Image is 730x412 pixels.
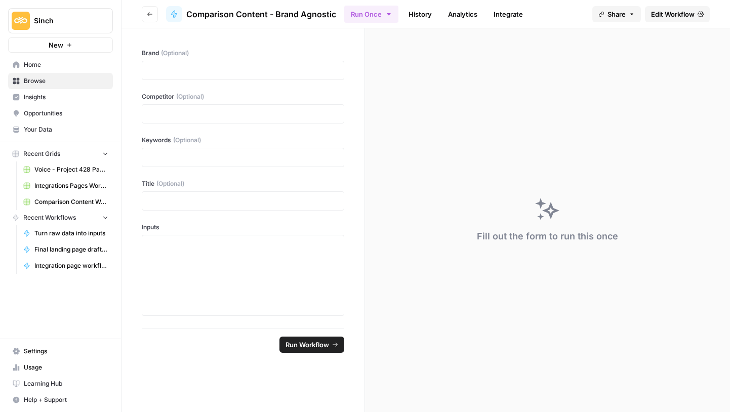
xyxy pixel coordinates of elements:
span: (Optional) [161,49,189,58]
a: Edit Workflow [645,6,710,22]
span: (Optional) [176,92,204,101]
span: Voice - Project 428 Page Builder Tracker [34,165,108,174]
label: Inputs [142,223,344,232]
a: Usage [8,359,113,376]
label: Keywords [142,136,344,145]
a: Integrate [488,6,529,22]
button: Run Workflow [279,337,344,353]
label: Title [142,179,344,188]
a: History [402,6,438,22]
a: Analytics [442,6,483,22]
span: Comparison Content Worfklow (Q3 2025) [34,197,108,207]
a: Your Data [8,121,113,138]
span: Comparison Content - Brand Agnostic [186,8,336,20]
span: (Optional) [156,179,184,188]
a: Comparison Content - Brand Agnostic [166,6,336,22]
a: Opportunities [8,105,113,121]
span: Final landing page drafter for Project 428 ([PERSON_NAME]) [34,245,108,254]
img: Sinch Logo [12,12,30,30]
span: Integration page workflow [34,261,108,270]
label: Competitor [142,92,344,101]
a: Turn raw data into inputs [19,225,113,241]
span: Integrations Pages Worfklow (Brand Agnostic) [34,181,108,190]
span: (Optional) [173,136,201,145]
span: Help + Support [24,395,108,404]
a: Integrations Pages Worfklow (Brand Agnostic) [19,178,113,194]
span: Recent Workflows [23,213,76,222]
button: Workspace: Sinch [8,8,113,33]
span: New [49,40,63,50]
a: Integration page workflow [19,258,113,274]
span: Usage [24,363,108,372]
button: Recent Grids [8,146,113,161]
span: Run Workflow [286,340,329,350]
a: Home [8,57,113,73]
a: Learning Hub [8,376,113,392]
span: Opportunities [24,109,108,118]
div: Fill out the form to run this once [477,229,618,243]
span: Sinch [34,16,95,26]
a: Voice - Project 428 Page Builder Tracker [19,161,113,178]
span: Insights [24,93,108,102]
span: Settings [24,347,108,356]
a: Insights [8,89,113,105]
a: Settings [8,343,113,359]
a: Browse [8,73,113,89]
button: Recent Workflows [8,210,113,225]
span: Turn raw data into inputs [34,229,108,238]
button: New [8,37,113,53]
button: Run Once [344,6,398,23]
span: Browse [24,76,108,86]
a: Comparison Content Worfklow (Q3 2025) [19,194,113,210]
span: Learning Hub [24,379,108,388]
button: Share [592,6,641,22]
span: Share [607,9,626,19]
a: Final landing page drafter for Project 428 ([PERSON_NAME]) [19,241,113,258]
button: Help + Support [8,392,113,408]
span: Edit Workflow [651,9,695,19]
span: Your Data [24,125,108,134]
span: Recent Grids [23,149,60,158]
label: Brand [142,49,344,58]
span: Home [24,60,108,69]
